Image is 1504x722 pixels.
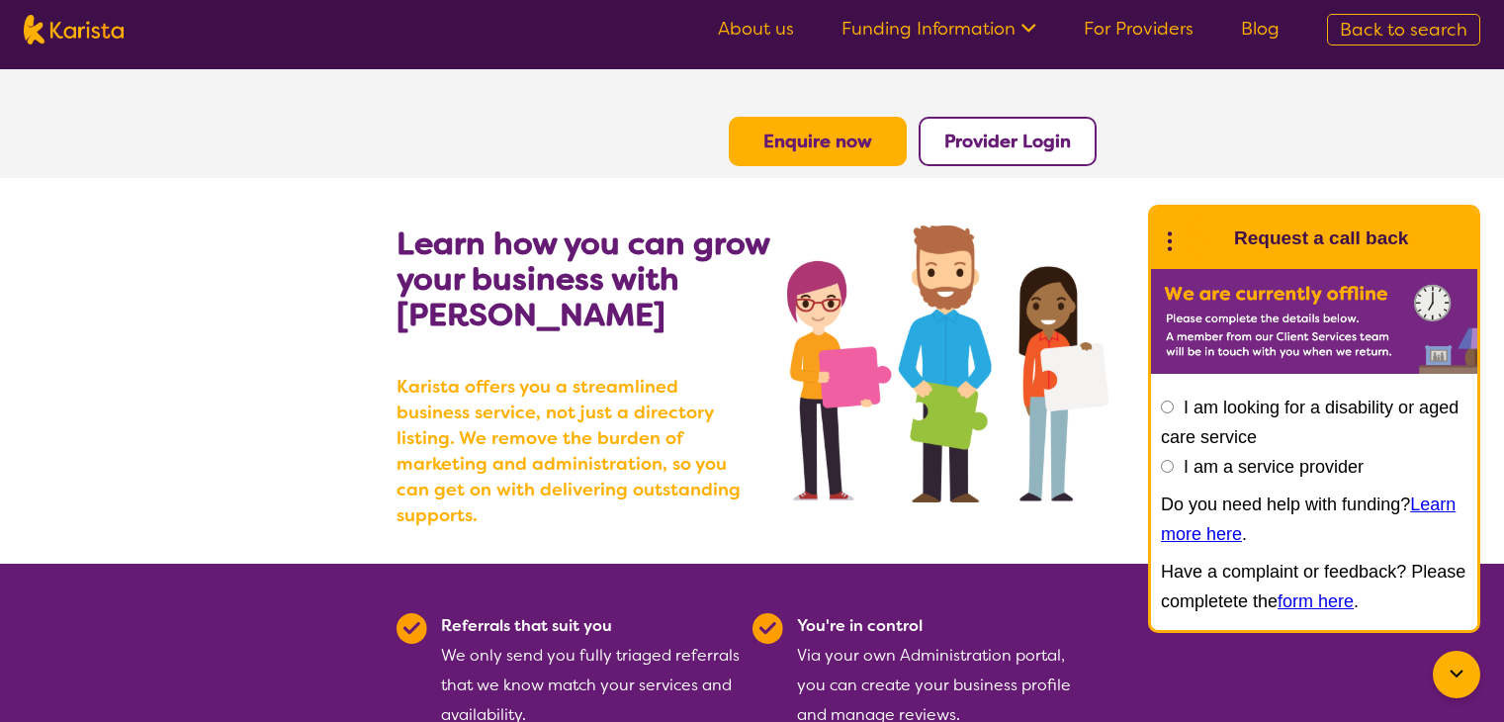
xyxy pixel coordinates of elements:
[1234,224,1408,253] h1: Request a call back
[397,374,752,528] b: Karista offers you a streamlined business service, not just a directory listing. We remove the bu...
[1084,17,1194,41] a: For Providers
[797,615,923,636] b: You're in control
[1161,557,1467,616] p: Have a complaint or feedback? Please completete the .
[763,130,872,153] a: Enquire now
[1161,398,1459,447] label: I am looking for a disability or aged care service
[919,117,1097,166] button: Provider Login
[787,226,1107,502] img: grow your business with Karista
[752,613,783,644] img: Tick
[1340,18,1467,42] span: Back to search
[1241,17,1280,41] a: Blog
[1327,14,1480,45] a: Back to search
[841,17,1036,41] a: Funding Information
[24,15,124,45] img: Karista logo
[1278,591,1354,611] a: form here
[397,223,769,335] b: Learn how you can grow your business with [PERSON_NAME]
[1151,269,1477,374] img: Karista offline chat form to request call back
[1184,457,1364,477] label: I am a service provider
[1161,490,1467,549] p: Do you need help with funding? .
[441,615,612,636] b: Referrals that suit you
[397,613,427,644] img: Tick
[729,117,907,166] button: Enquire now
[944,130,1071,153] a: Provider Login
[1183,219,1222,258] img: Karista
[718,17,794,41] a: About us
